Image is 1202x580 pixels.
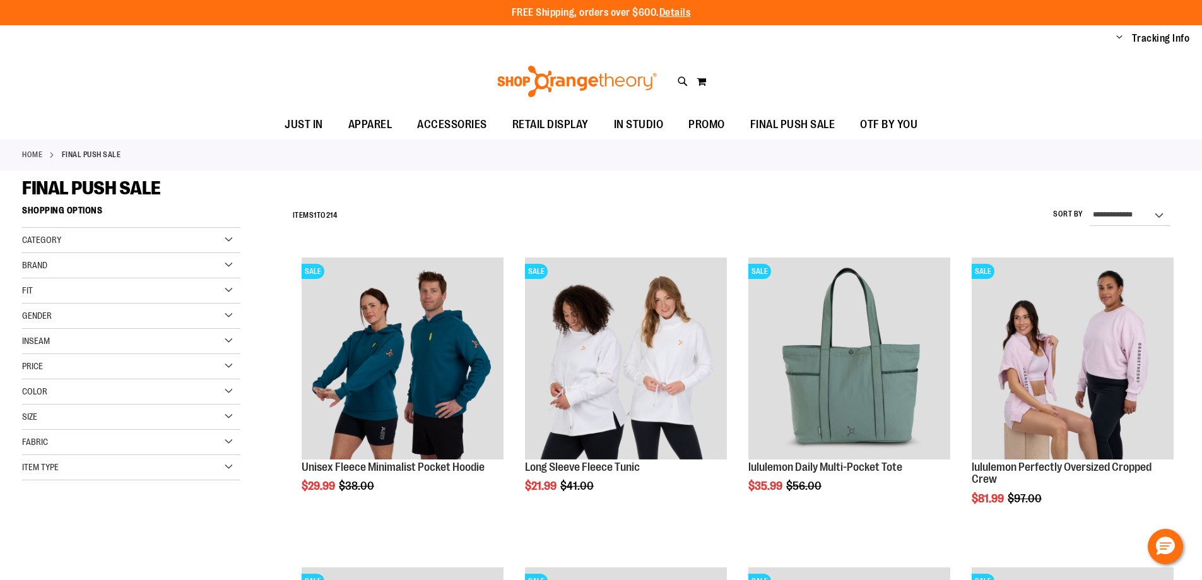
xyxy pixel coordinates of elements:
span: ACCESSORIES [417,110,487,139]
a: Tracking Info [1132,32,1190,45]
span: SALE [748,264,771,279]
span: $97.00 [1008,492,1044,505]
span: OTF BY YOU [860,110,917,139]
span: Brand [22,260,47,270]
a: lululemon Daily Multi-Pocket ToteSALE [748,257,950,461]
span: $41.00 [560,480,596,492]
a: Home [22,149,42,160]
span: 214 [326,211,338,220]
span: $29.99 [302,480,337,492]
span: SALE [525,264,548,279]
strong: Shopping Options [22,199,240,228]
a: PROMO [676,110,738,139]
span: Color [22,386,47,396]
span: PROMO [688,110,725,139]
a: RETAIL DISPLAY [500,110,601,139]
div: product [295,251,510,525]
span: RETAIL DISPLAY [512,110,589,139]
img: lululemon Perfectly Oversized Cropped Crew [972,257,1174,459]
span: JUST IN [285,110,323,139]
span: Fit [22,285,33,295]
a: OTF BY YOU [847,110,930,139]
span: Size [22,411,37,422]
span: Fabric [22,437,48,447]
span: SALE [302,264,324,279]
a: APPAREL [336,110,405,139]
a: Unisex Fleece Minimalist Pocket Hoodie [302,461,485,473]
a: lululemon Daily Multi-Pocket Tote [748,461,902,473]
p: FREE Shipping, orders over $600. [512,6,691,20]
span: SALE [972,264,994,279]
div: product [742,251,957,525]
span: $38.00 [339,480,376,492]
label: Sort By [1053,209,1083,220]
span: FINAL PUSH SALE [22,177,161,199]
span: Price [22,361,43,371]
span: Item Type [22,462,59,472]
h2: Items to [293,206,338,225]
span: 1 [314,211,317,220]
img: Product image for Fleece Long Sleeve [525,257,727,459]
button: Account menu [1116,32,1122,45]
a: Long Sleeve Fleece Tunic [525,461,640,473]
button: Hello, have a question? Let’s chat. [1148,529,1183,564]
strong: FINAL PUSH SALE [62,149,121,160]
span: IN STUDIO [614,110,664,139]
span: Gender [22,311,52,321]
img: Shop Orangetheory [495,66,659,97]
a: Unisex Fleece Minimalist Pocket HoodieSALE [302,257,504,461]
span: APPAREL [348,110,392,139]
a: Details [659,7,691,18]
span: $81.99 [972,492,1006,505]
img: Unisex Fleece Minimalist Pocket Hoodie [302,257,504,459]
a: ACCESSORIES [404,110,500,139]
a: IN STUDIO [601,110,676,139]
span: $56.00 [786,480,823,492]
div: product [519,251,733,525]
span: Category [22,235,61,245]
a: Product image for Fleece Long SleeveSALE [525,257,727,461]
span: FINAL PUSH SALE [750,110,835,139]
span: $21.99 [525,480,558,492]
span: Inseam [22,336,50,346]
a: FINAL PUSH SALE [738,110,848,139]
a: JUST IN [272,110,336,139]
a: lululemon Perfectly Oversized Cropped CrewSALE [972,257,1174,461]
div: product [965,251,1180,537]
a: lululemon Perfectly Oversized Cropped Crew [972,461,1152,486]
span: $35.99 [748,480,784,492]
img: lululemon Daily Multi-Pocket Tote [748,257,950,459]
